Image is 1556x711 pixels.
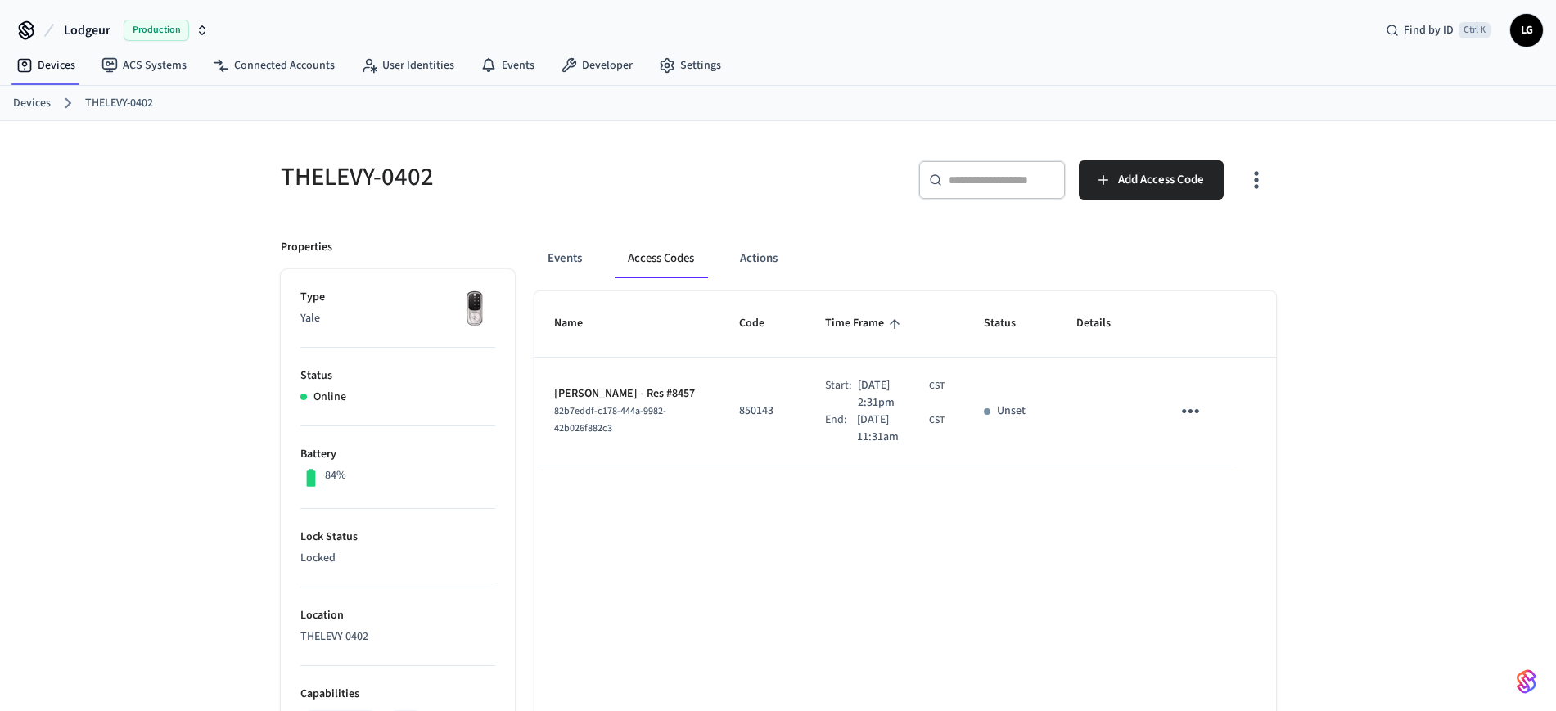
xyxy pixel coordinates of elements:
[281,239,332,256] p: Properties
[534,239,595,278] button: Events
[300,310,495,327] p: Yale
[300,529,495,546] p: Lock Status
[1118,169,1204,191] span: Add Access Code
[997,403,1026,420] p: Unset
[929,413,945,428] span: CST
[825,412,857,446] div: End:
[1079,160,1224,200] button: Add Access Code
[554,311,604,336] span: Name
[3,51,88,80] a: Devices
[857,412,926,446] span: [DATE] 11:31am
[300,446,495,463] p: Battery
[984,311,1037,336] span: Status
[281,160,769,194] h5: THELEVY-0402
[554,404,666,435] span: 82b7eddf-c178-444a-9982-42b026f882c3
[300,550,495,567] p: Locked
[857,412,945,446] div: America/Guatemala
[825,377,858,412] div: Start:
[548,51,646,80] a: Developer
[85,95,153,112] a: THELEVY-0402
[534,239,1276,278] div: ant example
[300,607,495,624] p: Location
[1512,16,1541,45] span: LG
[348,51,467,80] a: User Identities
[124,20,189,41] span: Production
[200,51,348,80] a: Connected Accounts
[858,377,945,412] div: America/Guatemala
[1076,311,1132,336] span: Details
[554,385,700,403] p: [PERSON_NAME] - Res #8457
[825,311,905,336] span: Time Frame
[300,686,495,703] p: Capabilities
[615,239,707,278] button: Access Codes
[739,311,786,336] span: Code
[1517,668,1536,695] img: SeamLogoGradient.69752ec5.svg
[467,51,548,80] a: Events
[313,389,346,406] p: Online
[534,291,1276,466] table: sticky table
[929,379,945,394] span: CST
[300,628,495,646] p: THELEVY-0402
[13,95,51,112] a: Devices
[325,467,346,484] p: 84%
[1459,22,1491,38] span: Ctrl K
[1510,14,1543,47] button: LG
[1404,22,1454,38] span: Find by ID
[739,403,786,420] p: 850143
[858,377,926,412] span: [DATE] 2:31pm
[300,367,495,385] p: Status
[727,239,791,278] button: Actions
[88,51,200,80] a: ACS Systems
[1373,16,1504,45] div: Find by IDCtrl K
[646,51,734,80] a: Settings
[300,289,495,306] p: Type
[454,289,495,330] img: Yale Assure Touchscreen Wifi Smart Lock, Satin Nickel, Front
[64,20,110,40] span: Lodgeur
